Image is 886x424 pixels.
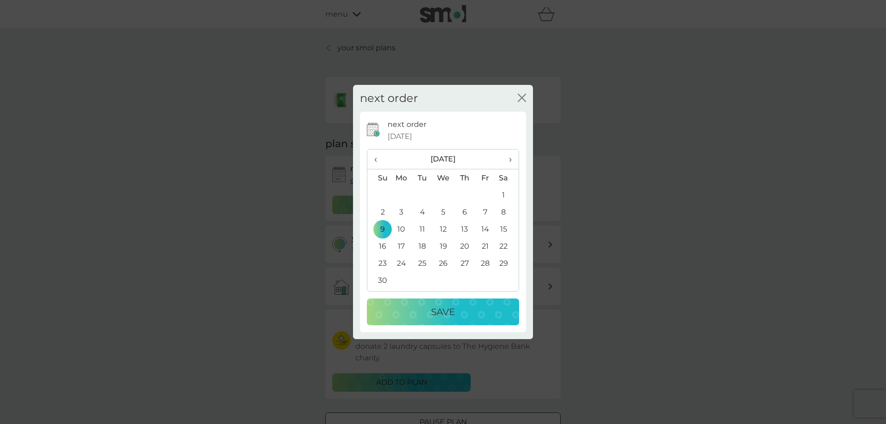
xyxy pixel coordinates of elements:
[367,272,391,289] td: 30
[496,255,519,272] td: 29
[433,255,454,272] td: 26
[391,203,412,221] td: 3
[475,221,496,238] td: 14
[475,255,496,272] td: 28
[454,221,475,238] td: 13
[367,169,391,187] th: Su
[475,238,496,255] td: 21
[503,149,512,169] span: ›
[475,169,496,187] th: Fr
[391,149,496,169] th: [DATE]
[391,255,412,272] td: 24
[367,221,391,238] td: 9
[454,255,475,272] td: 27
[367,299,519,325] button: Save
[496,221,519,238] td: 15
[454,203,475,221] td: 6
[374,149,384,169] span: ‹
[496,186,519,203] td: 1
[367,238,391,255] td: 16
[454,169,475,187] th: Th
[412,238,433,255] td: 18
[433,203,454,221] td: 5
[496,203,519,221] td: 8
[433,221,454,238] td: 12
[391,169,412,187] th: Mo
[388,119,426,131] p: next order
[496,238,519,255] td: 22
[433,238,454,255] td: 19
[391,221,412,238] td: 10
[412,255,433,272] td: 25
[518,94,526,103] button: close
[367,203,391,221] td: 2
[475,203,496,221] td: 7
[496,169,519,187] th: Sa
[391,238,412,255] td: 17
[412,221,433,238] td: 11
[367,255,391,272] td: 23
[431,305,455,319] p: Save
[433,169,454,187] th: We
[412,203,433,221] td: 4
[360,92,418,105] h2: next order
[388,131,412,143] span: [DATE]
[412,169,433,187] th: Tu
[454,238,475,255] td: 20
